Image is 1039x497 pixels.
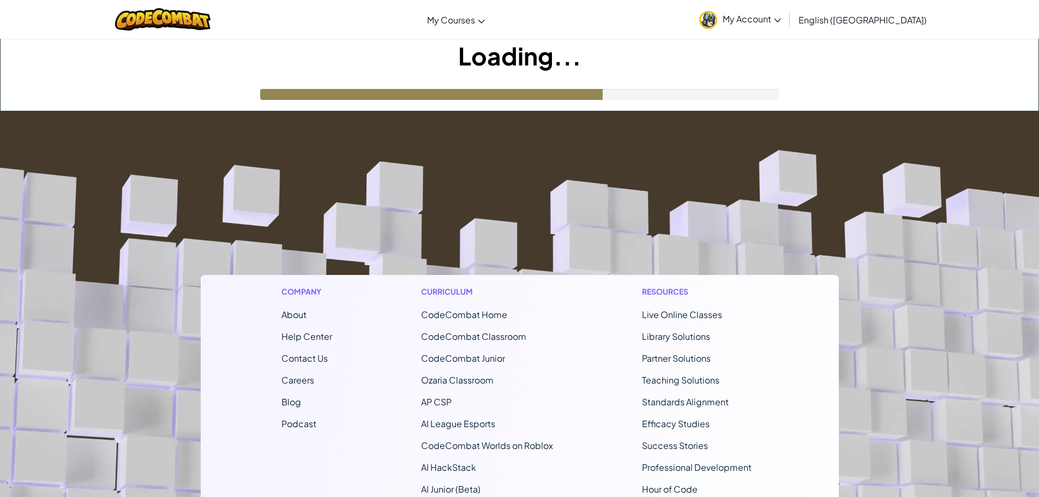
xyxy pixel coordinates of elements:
[281,309,307,320] a: About
[642,309,722,320] a: Live Online Classes
[421,440,553,451] a: CodeCombat Worlds on Roblox
[422,5,490,34] a: My Courses
[642,352,711,364] a: Partner Solutions
[699,11,717,29] img: avatar
[281,396,301,408] a: Blog
[421,309,507,320] span: CodeCombat Home
[427,14,475,26] span: My Courses
[281,352,328,364] span: Contact Us
[421,418,495,429] a: AI League Esports
[642,440,708,451] a: Success Stories
[421,286,553,297] h1: Curriculum
[421,483,481,495] a: AI Junior (Beta)
[281,286,332,297] h1: Company
[642,396,729,408] a: Standards Alignment
[115,8,211,31] img: CodeCombat logo
[281,374,314,386] a: Careers
[642,286,758,297] h1: Resources
[421,352,505,364] a: CodeCombat Junior
[642,331,710,342] a: Library Solutions
[421,374,494,386] a: Ozaria Classroom
[1,39,1038,73] h1: Loading...
[421,331,526,342] a: CodeCombat Classroom
[281,331,332,342] a: Help Center
[798,14,927,26] span: English ([GEOGRAPHIC_DATA])
[793,5,932,34] a: English ([GEOGRAPHIC_DATA])
[421,462,476,473] a: AI HackStack
[723,13,781,25] span: My Account
[642,483,698,495] a: Hour of Code
[281,418,316,429] a: Podcast
[642,418,710,429] a: Efficacy Studies
[421,396,452,408] a: AP CSP
[694,2,786,37] a: My Account
[642,374,719,386] a: Teaching Solutions
[642,462,752,473] a: Professional Development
